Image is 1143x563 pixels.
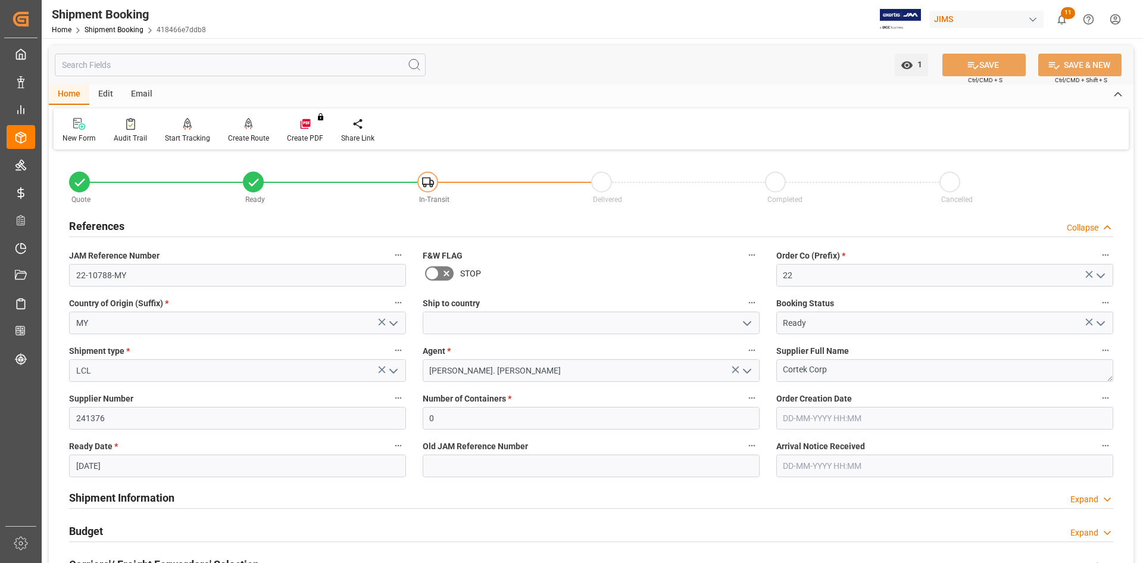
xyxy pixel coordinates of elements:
[423,345,451,357] span: Agent
[423,297,480,310] span: Ship to country
[423,440,528,453] span: Old JAM Reference Number
[880,9,921,30] img: Exertis%20JAM%20-%20Email%20Logo.jpg_1722504956.jpg
[114,133,147,144] div: Audit Trail
[1091,266,1108,285] button: open menu
[245,195,265,204] span: Ready
[1038,54,1122,76] button: SAVE & NEW
[1061,7,1075,19] span: 11
[929,8,1048,30] button: JIMS
[63,133,96,144] div: New Form
[69,345,130,357] span: Shipment type
[593,195,622,204] span: Delivered
[71,195,90,204] span: Quote
[423,250,463,262] span: F&W FLAG
[1098,343,1113,358] button: Supplier Full Name
[1075,6,1102,33] button: Help Center
[737,314,755,332] button: open menu
[1098,438,1113,453] button: Arrival Notice Received
[744,438,760,453] button: Old JAM Reference Number
[55,54,426,76] input: Search Fields
[776,345,849,357] span: Supplier Full Name
[1098,295,1113,310] button: Booking Status
[460,267,481,280] span: STOP
[85,26,143,34] a: Shipment Booking
[228,133,269,144] div: Create Route
[52,26,71,34] a: Home
[1098,247,1113,263] button: Order Co (Prefix) *
[968,76,1003,85] span: Ctrl/CMD + S
[391,390,406,406] button: Supplier Number
[69,455,406,477] input: DD-MM-YYYY
[913,60,922,69] span: 1
[767,195,802,204] span: Completed
[391,295,406,310] button: Country of Origin (Suffix) *
[391,343,406,358] button: Shipment type *
[391,438,406,453] button: Ready Date *
[744,390,760,406] button: Number of Containers *
[744,295,760,310] button: Ship to country
[69,523,103,539] h2: Budget
[69,490,174,506] h2: Shipment Information
[744,247,760,263] button: F&W FLAG
[165,133,210,144] div: Start Tracking
[69,218,124,234] h2: References
[383,362,401,380] button: open menu
[776,250,845,262] span: Order Co (Prefix)
[423,393,511,405] span: Number of Containers
[1055,76,1107,85] span: Ctrl/CMD + Shift + S
[1091,314,1108,332] button: open menu
[776,455,1113,477] input: DD-MM-YYYY HH:MM
[69,250,160,262] span: JAM Reference Number
[776,407,1113,430] input: DD-MM-YYYY HH:MM
[942,54,1026,76] button: SAVE
[776,440,865,453] span: Arrival Notice Received
[419,195,449,204] span: In-Transit
[895,54,928,76] button: open menu
[391,247,406,263] button: JAM Reference Number
[776,297,834,310] span: Booking Status
[929,11,1044,28] div: JIMS
[776,359,1113,382] textarea: Cortek Corp
[941,195,973,204] span: Cancelled
[383,314,401,332] button: open menu
[69,297,168,310] span: Country of Origin (Suffix)
[1067,222,1098,234] div: Collapse
[122,85,161,105] div: Email
[1070,527,1098,539] div: Expand
[737,362,755,380] button: open menu
[776,393,852,405] span: Order Creation Date
[69,440,118,453] span: Ready Date
[1098,390,1113,406] button: Order Creation Date
[49,85,89,105] div: Home
[89,85,122,105] div: Edit
[1048,6,1075,33] button: show 11 new notifications
[69,393,133,405] span: Supplier Number
[341,133,374,144] div: Share Link
[1070,493,1098,506] div: Expand
[744,343,760,358] button: Agent *
[69,312,406,334] input: Type to search/select
[52,5,206,23] div: Shipment Booking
